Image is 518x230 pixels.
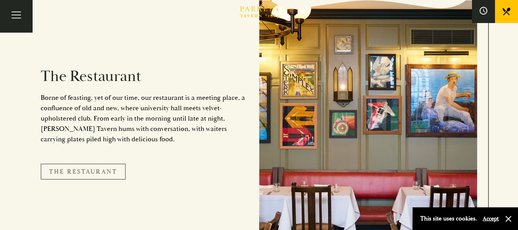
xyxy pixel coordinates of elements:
[420,213,477,224] p: This site uses cookies.
[41,67,248,86] h2: The Restaurant
[41,93,248,144] p: Borne of feasting, yet of our time, our restaurant is a meeting place, a confluence of old and ne...
[483,215,499,222] button: Accept
[41,164,126,180] a: The Restaurant
[505,215,512,223] button: Close and accept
